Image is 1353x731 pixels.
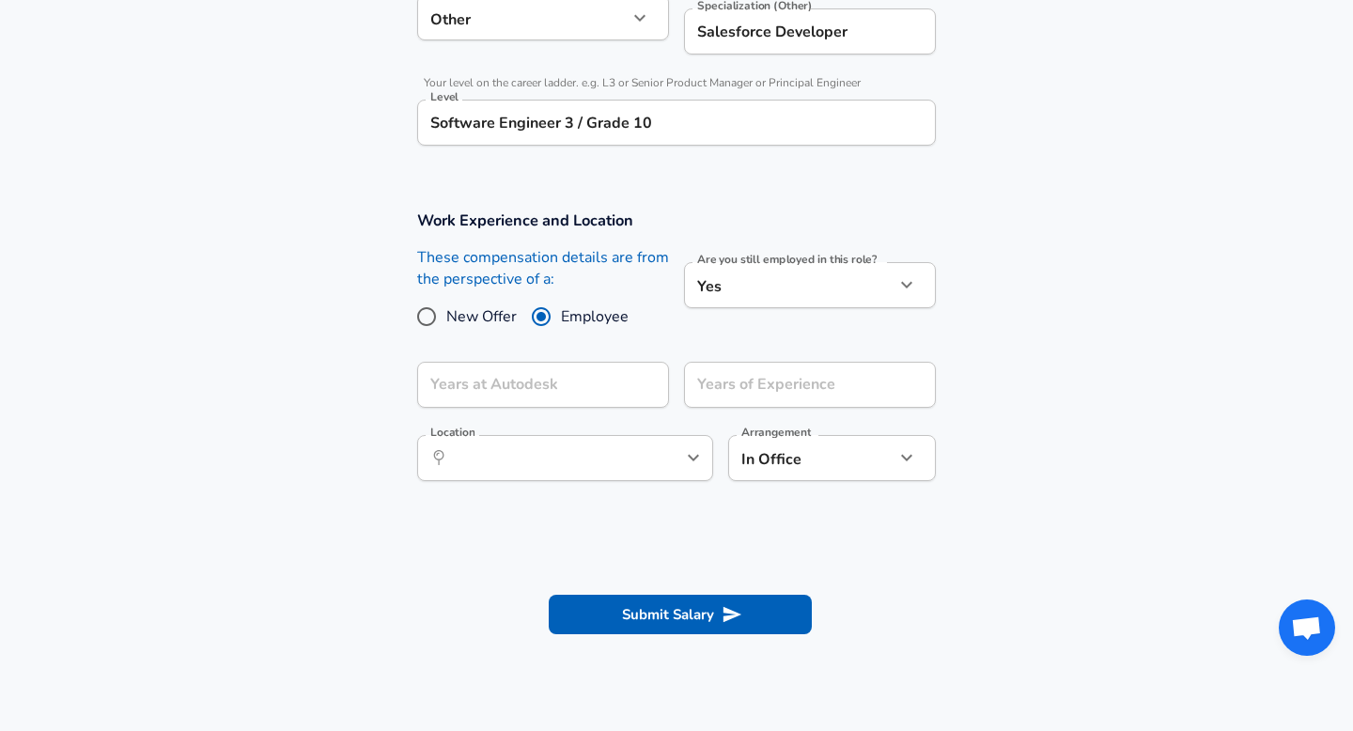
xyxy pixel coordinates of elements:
h3: Work Experience and Location [417,210,936,231]
label: Arrangement [741,427,811,438]
div: Yes [684,262,894,308]
label: Level [430,91,459,102]
label: These compensation details are from the perspective of a: [417,247,669,290]
span: Employee [561,305,629,328]
button: Submit Salary [549,595,812,634]
div: Open chat [1279,599,1335,656]
span: Your level on the career ladder. e.g. L3 or Senior Product Manager or Principal Engineer [417,76,936,90]
input: 7 [684,362,894,408]
button: Open [680,444,707,471]
input: 0 [417,362,628,408]
div: In Office [728,435,866,481]
input: L3 [426,108,927,137]
label: Are you still employed in this role? [697,254,877,265]
label: Location [430,427,474,438]
span: New Offer [446,305,517,328]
